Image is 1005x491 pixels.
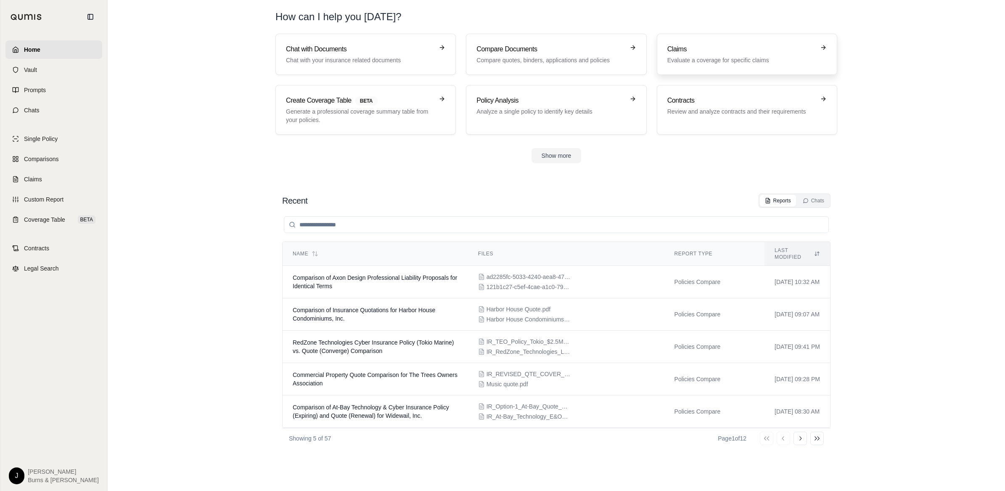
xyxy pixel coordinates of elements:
p: Review and analyze contracts and their requirements [667,107,815,116]
h3: Chat with Documents [286,44,434,54]
p: Chat with your insurance related documents [286,56,434,64]
img: Qumis Logo [11,14,42,20]
a: Prompts [5,81,102,99]
span: Claims [24,175,42,183]
span: Custom Report [24,195,63,204]
span: Comparison of Axon Design Professional Liability Proposals for Identical Terms [293,274,457,289]
p: Analyze a single policy to identify key details [476,107,624,116]
span: IR_REVISED_QTE_COVER_AC_#3110001.pdf [487,370,571,378]
h3: Create Coverage Table [286,96,434,106]
div: Last modified [775,247,820,260]
p: Showing 5 of 57 [289,434,331,443]
a: Custom Report [5,190,102,209]
span: Chats [24,106,40,114]
a: Contracts [5,239,102,257]
span: IR_TEO_Policy_Tokio_$2.5M.pdf110003.PDF [487,337,571,346]
h1: How can I help you [DATE]? [275,10,837,24]
h3: Compare Documents [476,44,624,54]
h3: Claims [667,44,815,54]
span: Burns & [PERSON_NAME] [28,476,99,484]
span: Commercial Property Quote Comparison for The Trees Owners Association [293,372,458,387]
a: Comparisons [5,150,102,168]
p: Generate a professional coverage summary table from your policies. [286,107,434,124]
span: BETA [355,96,378,106]
p: Evaluate a coverage for specific claims [667,56,815,64]
span: IR_RedZone_Technologies_LLC_-_Converge_$5M_Limit.pdf110003.PDF [487,348,571,356]
button: Collapse sidebar [84,10,97,24]
span: Vault [24,66,37,74]
td: Policies Compare [664,298,764,331]
span: IR_At-Bay_Technology_E&O_Policy_AB-6694805-01___Widew110003.PDF [487,412,571,421]
span: Single Policy [24,135,58,143]
h2: Recent [282,195,307,207]
td: Policies Compare [664,331,764,363]
span: Contracts [24,244,49,252]
a: Claims [5,170,102,188]
td: [DATE] 09:28 PM [764,363,830,395]
span: RedZone Technologies Cyber Insurance Policy (Tokio Marine) vs. Quote (Converge) Comparison [293,339,454,354]
span: BETA [78,215,95,224]
a: Home [5,40,102,59]
a: ClaimsEvaluate a coverage for specific claims [657,34,837,75]
a: Create Coverage TableBETAGenerate a professional coverage summary table from your policies. [275,85,456,135]
span: Comparisons [24,155,58,163]
a: Chats [5,101,102,119]
a: ContractsReview and analyze contracts and their requirements [657,85,837,135]
div: J [9,467,24,484]
a: Chat with DocumentsChat with your insurance related documents [275,34,456,75]
span: IR_Option-1_At-Bay_Quote_Widewail_-Inc.pdf110003.PDF [487,402,571,411]
td: Policies Compare [664,266,764,298]
button: Chats [798,195,829,207]
span: Home [24,45,40,54]
h3: Contracts [667,96,815,106]
td: [DATE] 09:07 AM [764,298,830,331]
div: Name [293,250,458,257]
div: Page 1 of 12 [718,434,746,443]
a: Legal Search [5,259,102,278]
span: ad2285fc-5033-4240-aea8-47e604bd86b4.jpg [487,273,571,281]
span: Coverage Table [24,215,65,224]
a: Compare DocumentsCompare quotes, binders, applications and policies [466,34,646,75]
div: Reports [765,197,791,204]
span: Harbor House Quote.pdf [487,305,551,313]
span: Legal Search [24,264,59,273]
span: 121b1c27-c5ef-4cae-a1c0-79a103f59607.jpg [487,283,571,291]
a: Vault [5,61,102,79]
span: Harbor House Condominiums Inc (JRS Quote).pdf [487,315,571,324]
td: Policies Compare [664,395,764,428]
a: Single Policy [5,130,102,148]
a: Policy AnalysisAnalyze a single policy to identify key details [466,85,646,135]
td: [DATE] 09:41 PM [764,331,830,363]
h3: Policy Analysis [476,96,624,106]
td: [DATE] 10:32 AM [764,266,830,298]
button: Show more [532,148,582,163]
th: Report Type [664,242,764,266]
th: Files [468,242,664,266]
span: Comparison of Insurance Quotations for Harbor House Condominiums, Inc. [293,307,435,322]
span: Prompts [24,86,46,94]
span: [PERSON_NAME] [28,467,99,476]
td: Policies Compare [664,363,764,395]
div: Chats [803,197,824,204]
td: [DATE] 08:30 AM [764,395,830,428]
a: Coverage TableBETA [5,210,102,229]
button: Reports [760,195,796,207]
span: Comparison of At-Bay Technology & Cyber Insurance Policy (Expiring) and Quote (Renewal) for Widew... [293,404,449,419]
p: Compare quotes, binders, applications and policies [476,56,624,64]
span: Music quote.pdf [487,380,528,388]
